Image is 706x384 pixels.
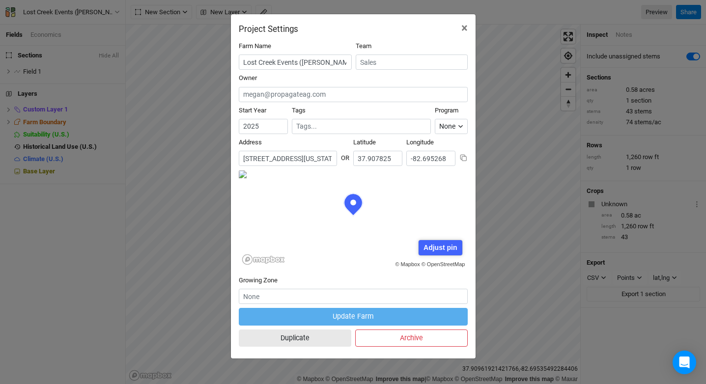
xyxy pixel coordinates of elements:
label: Tags [292,106,306,115]
label: Team [356,42,371,51]
div: OR [341,146,349,163]
label: Program [435,106,458,115]
input: None [239,289,468,304]
input: megan@propagateag.com [239,87,468,102]
button: Duplicate [239,329,351,347]
span: × [461,21,468,35]
label: Farm Name [239,42,271,51]
input: Sales [356,55,468,70]
label: Owner [239,74,257,82]
h2: Project Settings [239,24,298,34]
input: Tags... [296,121,427,132]
button: None [435,119,467,134]
label: Start Year [239,106,266,115]
label: Growing Zone [239,276,278,285]
a: © Mapbox [395,261,420,267]
label: Longitude [406,138,434,147]
input: Start Year [239,119,288,134]
div: Open Intercom Messenger [673,351,696,374]
input: Latitude [353,151,402,166]
button: Copy [459,154,468,162]
button: Close [453,14,476,42]
label: Address [239,138,262,147]
label: Latitude [353,138,376,147]
button: Archive [355,329,468,347]
div: None [439,121,455,132]
a: © OpenStreetMap [422,261,465,267]
a: Mapbox logo [242,254,285,265]
input: Project/Farm Name [239,55,352,70]
input: Address (123 James St...) [239,151,337,166]
div: Adjust pin [419,240,462,255]
button: Update Farm [239,308,468,325]
input: Longitude [406,151,455,166]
